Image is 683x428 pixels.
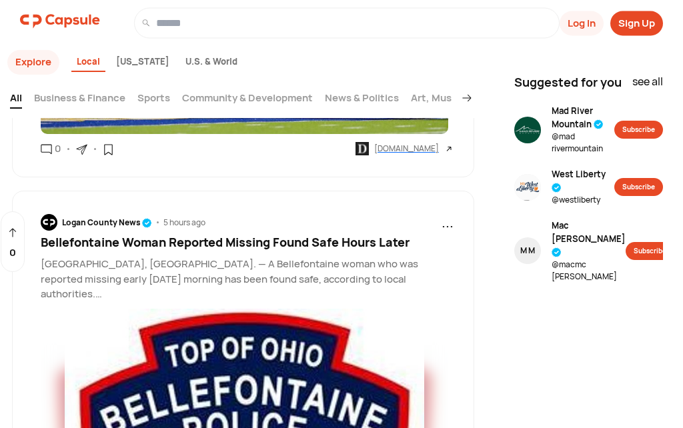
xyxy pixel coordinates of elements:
[41,257,454,303] p: [GEOGRAPHIC_DATA], [GEOGRAPHIC_DATA]. — A Bellefontaine woman who was reported missing early [DAT...
[163,217,205,229] div: 5 hours ago
[374,143,439,155] div: [DOMAIN_NAME]
[594,119,604,129] img: tick
[180,53,243,73] div: U.S. & World
[552,105,614,131] span: Mad River Mountain
[552,219,626,259] span: Mac [PERSON_NAME]
[356,143,454,156] a: [DOMAIN_NAME]
[614,178,663,196] button: Subscribe
[71,53,105,73] div: Local
[41,235,410,251] span: Bellefontaine Woman Reported Missing Found Safe Hours Later
[632,73,663,97] div: see all
[552,194,614,206] span: @ westliberty
[552,183,562,193] img: tick
[7,50,59,75] button: Explore
[41,215,57,231] img: resizeImage
[62,217,152,229] div: Logan County News
[20,8,100,35] img: logo
[137,91,170,109] a: Sports
[10,91,22,109] a: All
[514,73,622,91] span: Suggested for you
[34,91,125,109] a: Business & Finance
[520,245,535,257] div: M M
[610,11,663,36] button: Sign Up
[52,142,61,157] div: 0
[626,242,674,260] button: Subscribe
[325,91,399,109] a: News & Politics
[9,246,16,261] p: 0
[142,219,152,229] img: tick
[20,8,100,39] a: logo
[514,117,541,143] img: resizeImage
[560,11,604,36] button: Log In
[182,91,313,109] a: Community & Development
[356,143,369,156] img: favicons
[411,91,504,109] a: Art, Music & Events
[552,247,562,257] img: tick
[111,53,175,73] div: [US_STATE]
[614,121,663,139] button: Subscribe
[442,213,454,233] span: ...
[552,131,614,155] span: @ mad rivermountain
[552,168,614,194] span: West Liberty
[552,259,626,283] span: @ macmc [PERSON_NAME]
[514,174,541,201] img: resizeImage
